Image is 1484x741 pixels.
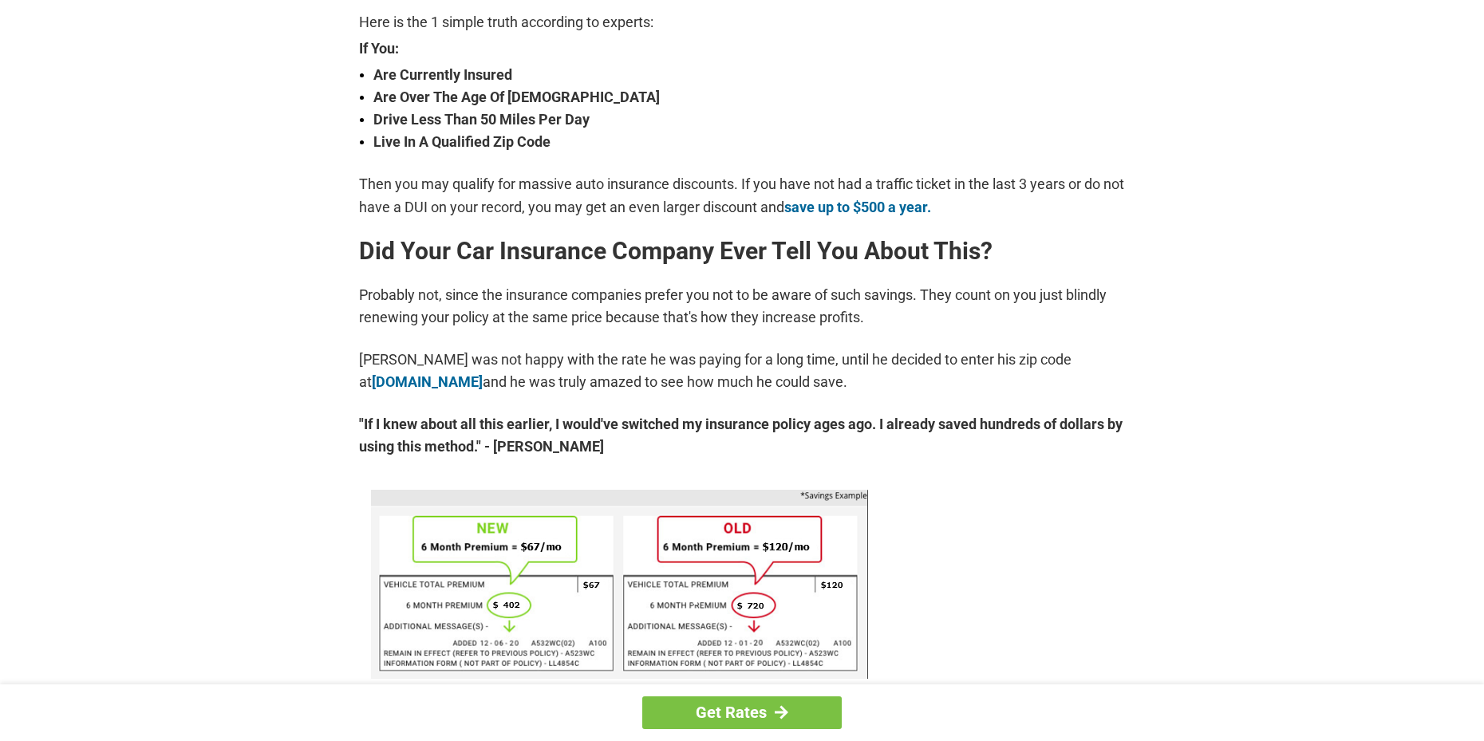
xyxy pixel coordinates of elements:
[373,108,1125,131] strong: Drive Less Than 50 Miles Per Day
[359,349,1125,393] p: [PERSON_NAME] was not happy with the rate he was paying for a long time, until he decided to ente...
[372,373,483,390] a: [DOMAIN_NAME]
[371,490,868,679] img: savings
[642,696,842,729] a: Get Rates
[373,131,1125,153] strong: Live In A Qualified Zip Code
[784,199,931,215] a: save up to $500 a year.
[359,284,1125,329] p: Probably not, since the insurance companies prefer you not to be aware of such savings. They coun...
[359,238,1125,264] h2: Did Your Car Insurance Company Ever Tell You About This?
[359,413,1125,458] strong: "If I knew about all this earlier, I would've switched my insurance policy ages ago. I already sa...
[359,11,1125,34] p: Here is the 1 simple truth according to experts:
[373,64,1125,86] strong: Are Currently Insured
[359,173,1125,218] p: Then you may qualify for massive auto insurance discounts. If you have not had a traffic ticket i...
[373,86,1125,108] strong: Are Over The Age Of [DEMOGRAPHIC_DATA]
[359,41,1125,56] strong: If You:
